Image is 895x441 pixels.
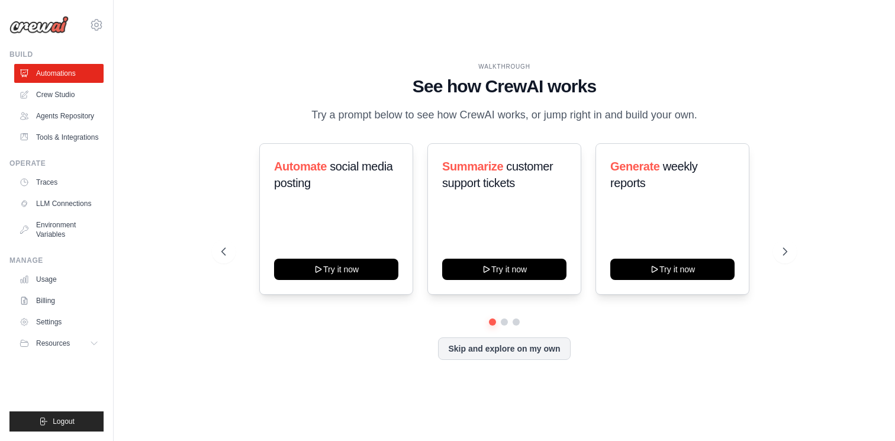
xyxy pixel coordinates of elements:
a: Settings [14,313,104,331]
button: Try it now [442,259,566,280]
span: Resources [36,339,70,348]
span: Automate [274,160,327,173]
button: Try it now [274,259,398,280]
a: LLM Connections [14,194,104,213]
span: social media posting [274,160,393,189]
p: Try a prompt below to see how CrewAI works, or jump right in and build your own. [305,107,703,124]
div: Operate [9,159,104,168]
button: Skip and explore on my own [438,337,570,360]
img: Logo [9,16,69,34]
a: Automations [14,64,104,83]
button: Resources [14,334,104,353]
a: Traces [14,173,104,192]
span: weekly reports [610,160,697,189]
a: Environment Variables [14,215,104,244]
button: Try it now [610,259,735,280]
div: WALKTHROUGH [221,62,788,71]
span: Logout [53,417,75,426]
span: customer support tickets [442,160,553,189]
button: Logout [9,411,104,432]
a: Crew Studio [14,85,104,104]
a: Tools & Integrations [14,128,104,147]
span: Summarize [442,160,503,173]
a: Billing [14,291,104,310]
h1: See how CrewAI works [221,76,788,97]
a: Agents Repository [14,107,104,125]
span: Generate [610,160,660,173]
a: Usage [14,270,104,289]
div: Manage [9,256,104,265]
div: Build [9,50,104,59]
